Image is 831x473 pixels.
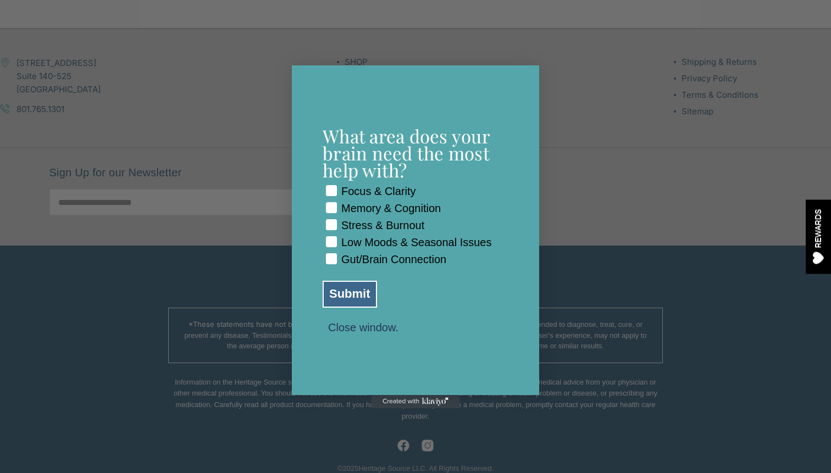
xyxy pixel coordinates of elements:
button: Close window. [323,322,404,332]
div: Focus & Clarity [341,185,416,198]
a: Created with Klaviyo - opens in a new tab [372,395,459,408]
button: Close dialog [516,70,535,89]
div: Stress & Burnout [341,219,424,232]
div: Gut/Brain Connection [341,253,446,266]
div: Low Moods & Seasonal Issues [341,236,492,249]
div: Memory & Cognition [341,202,441,215]
span: What area does your brain need the most help with? [323,124,490,182]
button: Submit [323,281,377,308]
